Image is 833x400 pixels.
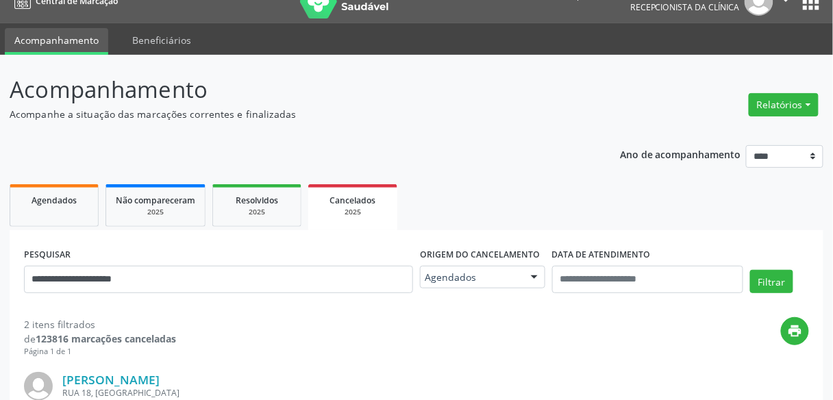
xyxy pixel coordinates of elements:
button: print [781,317,809,345]
p: Acompanhamento [10,73,580,107]
a: Beneficiários [123,28,201,52]
div: 2 itens filtrados [24,317,176,332]
div: 2025 [318,207,388,217]
a: Acompanhamento [5,28,108,55]
div: 2025 [223,207,291,217]
div: RUA 18, [GEOGRAPHIC_DATA] [62,387,809,399]
button: Relatórios [749,93,819,116]
span: Resolvidos [236,195,278,206]
label: DATA DE ATENDIMENTO [552,245,651,266]
div: de [24,332,176,346]
i: print [788,323,803,338]
div: 2025 [116,207,195,217]
span: Não compareceram [116,195,195,206]
span: Agendados [425,271,517,284]
div: Página 1 de 1 [24,346,176,358]
span: Recepcionista da clínica [630,1,740,13]
label: Origem do cancelamento [420,245,540,266]
button: Filtrar [750,270,793,293]
p: Acompanhe a situação das marcações correntes e finalizadas [10,107,580,121]
span: Cancelados [330,195,376,206]
a: [PERSON_NAME] [62,372,160,387]
span: Agendados [32,195,77,206]
label: PESQUISAR [24,245,71,266]
p: Ano de acompanhamento [620,145,741,162]
strong: 123816 marcações canceladas [36,332,176,345]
